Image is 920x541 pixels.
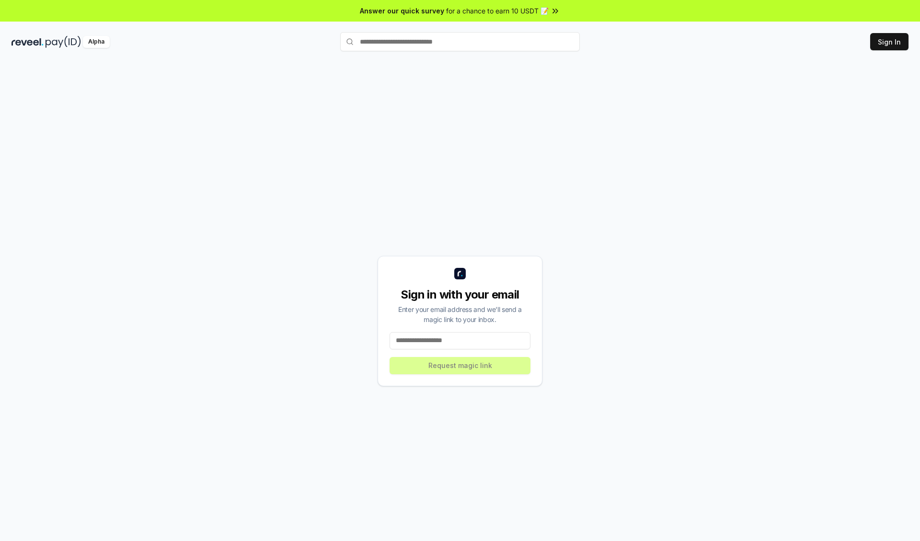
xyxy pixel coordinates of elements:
img: reveel_dark [11,36,44,48]
span: Answer our quick survey [360,6,444,16]
button: Sign In [870,33,908,50]
span: for a chance to earn 10 USDT 📝 [446,6,549,16]
div: Enter your email address and we’ll send a magic link to your inbox. [390,304,530,324]
div: Alpha [83,36,110,48]
img: pay_id [46,36,81,48]
img: logo_small [454,268,466,279]
div: Sign in with your email [390,287,530,302]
